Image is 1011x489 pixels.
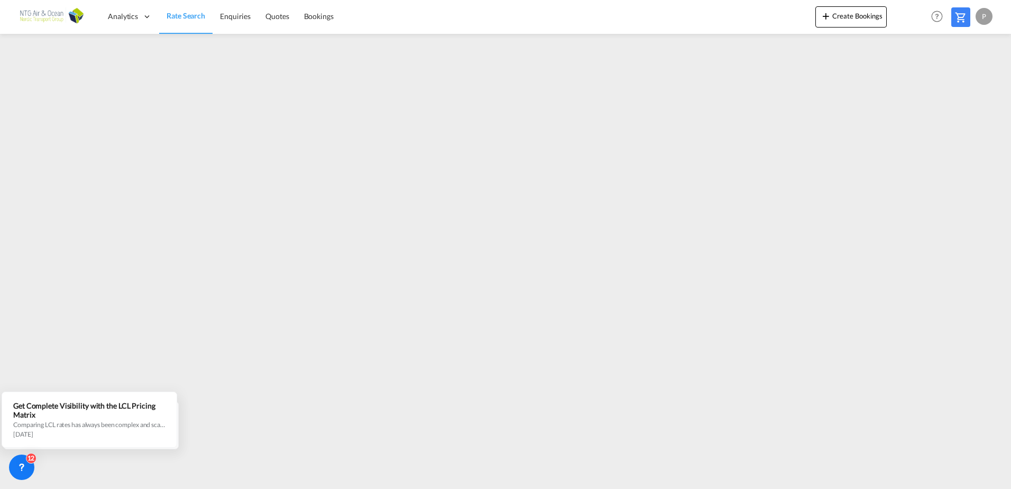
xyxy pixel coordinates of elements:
div: P [976,8,992,25]
span: Help [928,7,946,25]
span: Analytics [108,11,138,22]
span: Rate Search [167,11,205,20]
div: Help [928,7,951,26]
md-icon: icon-plus 400-fg [820,10,832,22]
span: Bookings [304,12,334,21]
span: Quotes [265,12,289,21]
span: Enquiries [220,12,251,21]
button: icon-plus 400-fgCreate Bookings [815,6,887,28]
img: e656f910b01211ecad38b5b032e214e6.png [16,5,87,29]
